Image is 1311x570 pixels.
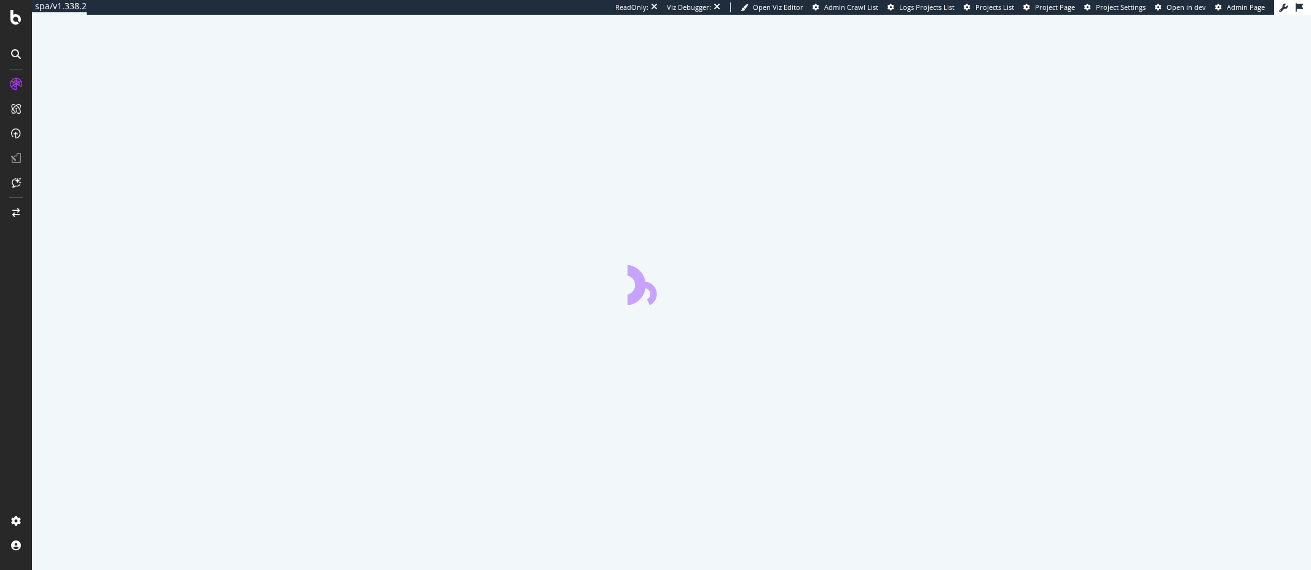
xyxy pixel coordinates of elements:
a: Project Settings [1084,2,1146,12]
span: Admin Page [1227,2,1265,12]
span: Open in dev [1167,2,1206,12]
span: Project Settings [1096,2,1146,12]
div: ReadOnly: [615,2,648,12]
a: Open in dev [1155,2,1206,12]
span: Project Page [1035,2,1075,12]
div: animation [628,261,716,305]
a: Logs Projects List [888,2,955,12]
span: Admin Crawl List [824,2,878,12]
a: Admin Crawl List [813,2,878,12]
span: Projects List [975,2,1014,12]
a: Projects List [964,2,1014,12]
a: Project Page [1023,2,1075,12]
a: Open Viz Editor [741,2,803,12]
span: Logs Projects List [899,2,955,12]
a: Admin Page [1215,2,1265,12]
div: Viz Debugger: [667,2,711,12]
span: Open Viz Editor [753,2,803,12]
